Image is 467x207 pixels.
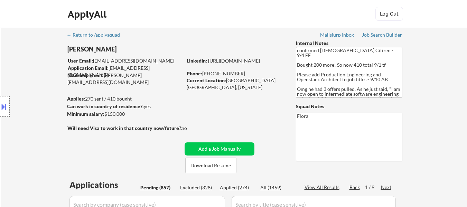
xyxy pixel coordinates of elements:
strong: Phone: [187,70,202,76]
div: Mailslurp Inbox [320,32,355,37]
div: [GEOGRAPHIC_DATA], [GEOGRAPHIC_DATA], [US_STATE] [187,77,284,91]
div: 1 / 9 [365,184,381,191]
a: [URL][DOMAIN_NAME] [208,58,260,64]
strong: Will need Visa to work in that country now/future?: [67,125,183,131]
div: [PHONE_NUMBER] [187,70,284,77]
button: Download Resume [185,158,236,173]
div: View All Results [305,184,342,191]
a: Job Search Builder [362,32,402,39]
div: ApplyAll [68,8,109,20]
a: Mailslurp Inbox [320,32,355,39]
div: Next [381,184,392,191]
div: Back [349,184,361,191]
div: [EMAIL_ADDRESS][DOMAIN_NAME] [68,57,182,64]
div: no [181,125,201,132]
div: Applications [69,181,138,189]
div: Pending (857) [140,184,175,191]
div: Squad Notes [296,103,402,110]
strong: LinkedIn: [187,58,207,64]
div: 270 sent / 410 bought [67,95,182,102]
div: [PERSON_NAME][EMAIL_ADDRESS][DOMAIN_NAME] [67,72,182,85]
button: Add a Job Manually [185,142,254,156]
div: Excluded (328) [180,184,215,191]
div: [EMAIL_ADDRESS][DOMAIN_NAME] [68,65,182,78]
a: ← Return to /applysquad [67,32,127,39]
div: Internal Notes [296,40,402,47]
button: Log Out [375,7,403,21]
div: ← Return to /applysquad [67,32,127,37]
strong: Current Location: [187,77,226,83]
div: All (1459) [260,184,295,191]
div: Applied (274) [220,184,254,191]
div: $150,000 [67,111,182,117]
div: [PERSON_NAME] [67,45,209,54]
div: Job Search Builder [362,32,402,37]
